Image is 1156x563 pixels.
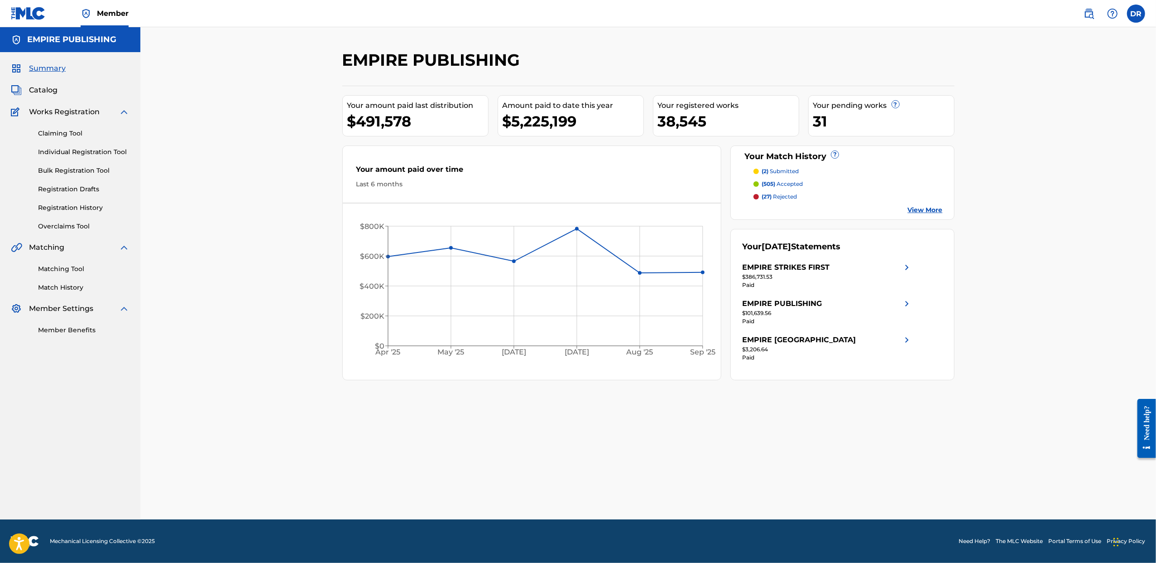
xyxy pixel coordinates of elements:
a: Portal Terms of Use [1048,537,1101,545]
span: Mechanical Licensing Collective © 2025 [50,537,155,545]
div: User Menu [1127,5,1145,23]
a: SummarySummary [11,63,66,74]
div: $3,206.64 [742,345,912,354]
div: Amount paid to date this year [503,100,643,111]
tspan: Apr '25 [375,348,400,356]
a: EMPIRE STRIKES FIRSTright chevron icon$386,731.53Paid [742,262,912,289]
a: Bulk Registration Tool [38,166,130,175]
div: $101,639.56 [742,309,912,317]
div: EMPIRE [GEOGRAPHIC_DATA] [742,335,856,345]
a: Registration Drafts [38,184,130,194]
a: Privacy Policy [1107,537,1145,545]
div: Your amount paid over time [356,164,708,180]
span: (2) [762,168,768,175]
img: expand [119,242,130,253]
a: Overclaims Tool [38,222,130,231]
h2: EMPIRE PUBLISHING [342,50,525,70]
div: Paid [742,281,912,289]
a: (505) accepted [753,180,943,188]
img: help [1107,8,1118,19]
iframe: Chat Widget [1111,519,1156,563]
a: Public Search [1080,5,1098,23]
img: Summary [11,63,22,74]
img: Member Settings [11,303,22,314]
h5: EMPIRE PUBLISHING [27,34,116,45]
p: accepted [762,180,803,188]
tspan: May '25 [437,348,464,356]
tspan: Aug '25 [626,348,653,356]
div: Your registered works [658,100,799,111]
iframe: Resource Center [1131,392,1156,465]
span: Works Registration [29,107,100,117]
a: (27) rejected [753,193,943,201]
div: 31 [813,111,954,131]
span: Member [97,8,129,19]
img: MLC Logo [11,7,46,20]
tspan: [DATE] [502,348,526,356]
img: expand [119,303,130,314]
a: Matching Tool [38,264,130,274]
a: EMPIRE PUBLISHINGright chevron icon$101,639.56Paid [742,298,912,325]
span: (505) [762,180,775,187]
img: right chevron icon [902,298,912,309]
span: [DATE] [762,242,791,252]
a: CatalogCatalog [11,85,58,96]
div: Help [1103,5,1122,23]
div: Your amount paid last distribution [347,100,488,111]
a: Need Help? [959,537,990,545]
img: Works Registration [11,107,23,117]
tspan: $600K [360,252,384,261]
img: Catalog [11,85,22,96]
span: ? [831,151,839,158]
a: Registration History [38,203,130,213]
div: Your Match History [742,150,943,163]
div: EMPIRE PUBLISHING [742,298,822,309]
div: Last 6 months [356,180,708,189]
span: Catalog [29,85,58,96]
img: search [1084,8,1094,19]
a: Member Benefits [38,325,130,335]
div: Paid [742,317,912,325]
a: (2) submitted [753,167,943,175]
img: logo [11,536,39,547]
div: $386,731.53 [742,273,912,281]
div: Drag [1113,529,1119,556]
span: Member Settings [29,303,93,314]
img: Matching [11,242,22,253]
tspan: $0 [375,342,384,350]
div: $5,225,199 [503,111,643,131]
tspan: [DATE] [565,348,589,356]
div: 38,545 [658,111,799,131]
tspan: $200K [360,312,384,320]
div: Your pending works [813,100,954,111]
a: View More [908,205,943,215]
div: Paid [742,354,912,362]
span: Summary [29,63,66,74]
tspan: Sep '25 [690,348,715,356]
tspan: $400K [360,282,384,291]
div: EMPIRE STRIKES FIRST [742,262,830,273]
p: rejected [762,193,797,201]
div: Your Statements [742,241,840,253]
img: right chevron icon [902,335,912,345]
span: Matching [29,242,64,253]
a: The MLC Website [996,537,1043,545]
span: (27) [762,193,772,200]
img: Top Rightsholder [81,8,91,19]
img: expand [119,107,130,117]
a: Match History [38,283,130,292]
tspan: $800K [360,222,384,231]
span: ? [892,101,899,108]
div: $491,578 [347,111,488,131]
p: submitted [762,167,799,175]
img: right chevron icon [902,262,912,273]
a: Individual Registration Tool [38,147,130,157]
a: EMPIRE [GEOGRAPHIC_DATA]right chevron icon$3,206.64Paid [742,335,912,362]
img: Accounts [11,34,22,45]
a: Claiming Tool [38,129,130,138]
